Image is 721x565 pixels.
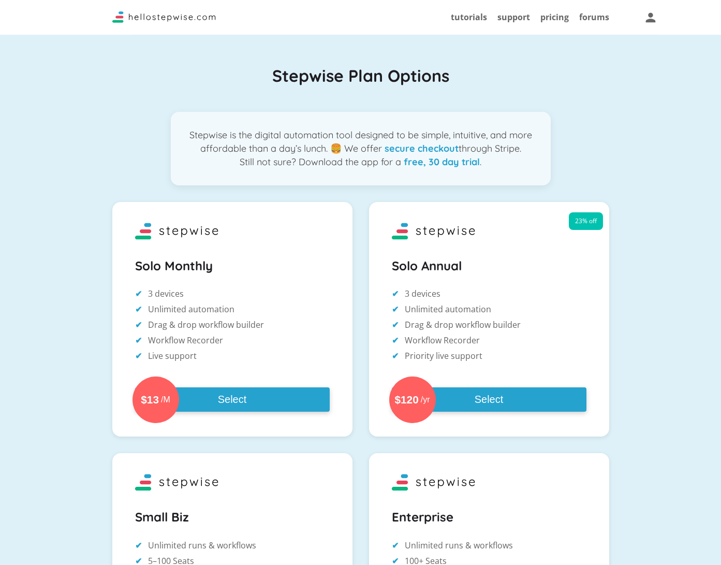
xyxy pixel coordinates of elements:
[497,11,530,23] a: support
[569,212,603,230] span: 23% off
[135,287,330,300] li: 3 devices
[135,387,330,412] button: $13/MSelect
[579,11,609,23] a: forums
[540,11,569,23] a: pricing
[135,255,330,277] h2: Solo Monthly
[392,506,586,528] h2: Enterprise
[381,470,485,496] img: Stepwise
[404,156,480,168] strong: free, 30 day trial
[135,334,330,347] li: Workflow Recorder
[392,287,586,300] li: 3 devices
[392,302,586,316] li: Unlimited automation
[125,470,228,496] img: Stepwise
[135,506,330,528] h2: Small Biz
[392,539,586,552] li: Unlimited runs & workflows
[392,349,586,363] li: Priority live support
[135,318,330,331] li: Drag & drop workflow builder
[125,219,228,244] img: Stepwise
[112,14,216,25] a: Stepwise
[171,112,551,185] p: Stepwise is the digital automation tool designed to be simple, intuitive, and more affordable tha...
[161,395,170,404] span: /M
[385,142,459,154] strong: secure checkout
[451,11,487,23] a: tutorials
[112,11,216,23] img: Logo
[392,387,586,412] button: $120/yrSelect
[135,539,330,552] li: Unlimited runs & workflows
[135,302,330,316] li: Unlimited automation
[135,349,330,363] li: Live support
[421,395,430,404] span: /yr
[392,255,586,277] h2: Solo Annual
[381,219,485,244] img: Stepwise
[141,394,159,406] span: $13
[112,65,609,87] h1: Stepwise Plan Options
[394,394,418,406] span: $120
[392,334,586,347] li: Workflow Recorder
[392,318,586,331] li: Drag & drop workflow builder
